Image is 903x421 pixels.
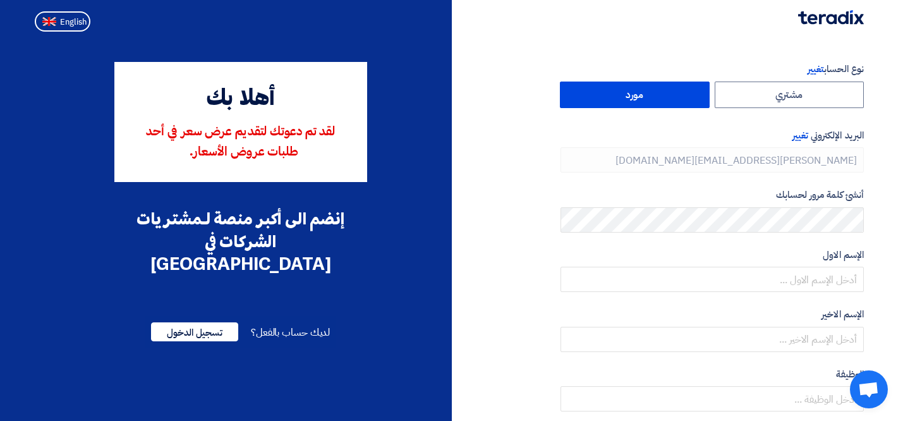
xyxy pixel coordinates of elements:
[146,126,335,159] span: لقد تم دعوتك لتقديم عرض سعر في أحد طلبات عروض الأسعار.
[251,325,330,340] span: لديك حساب بالفعل؟
[561,188,864,202] label: أنشئ كلمة مرور لحسابك
[715,82,864,108] label: مشتري
[561,248,864,262] label: الإسم الاول
[798,10,864,25] img: Teradix logo
[561,147,864,173] input: أدخل بريد العمل الإلكتروني الخاص بك ...
[808,62,824,76] span: تغيير
[151,325,238,340] a: تسجيل الدخول
[561,386,864,412] input: أدخل الوظيفة ...
[561,267,864,292] input: أدخل الإسم الاول ...
[60,18,87,27] span: English
[561,128,864,143] label: البريد الإلكتروني
[561,62,864,76] label: نوع الحساب
[850,370,888,408] div: Open chat
[151,322,238,341] span: تسجيل الدخول
[114,207,367,276] div: إنضم الى أكبر منصة لـمشتريات الشركات في [GEOGRAPHIC_DATA]
[42,17,56,27] img: en-US.png
[560,82,710,108] label: مورد
[35,11,90,32] button: English
[561,327,864,352] input: أدخل الإسم الاخير ...
[132,82,349,116] div: أهلا بك
[561,367,864,382] label: الوظيفة
[792,128,808,142] span: تغيير
[561,307,864,322] label: الإسم الاخير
